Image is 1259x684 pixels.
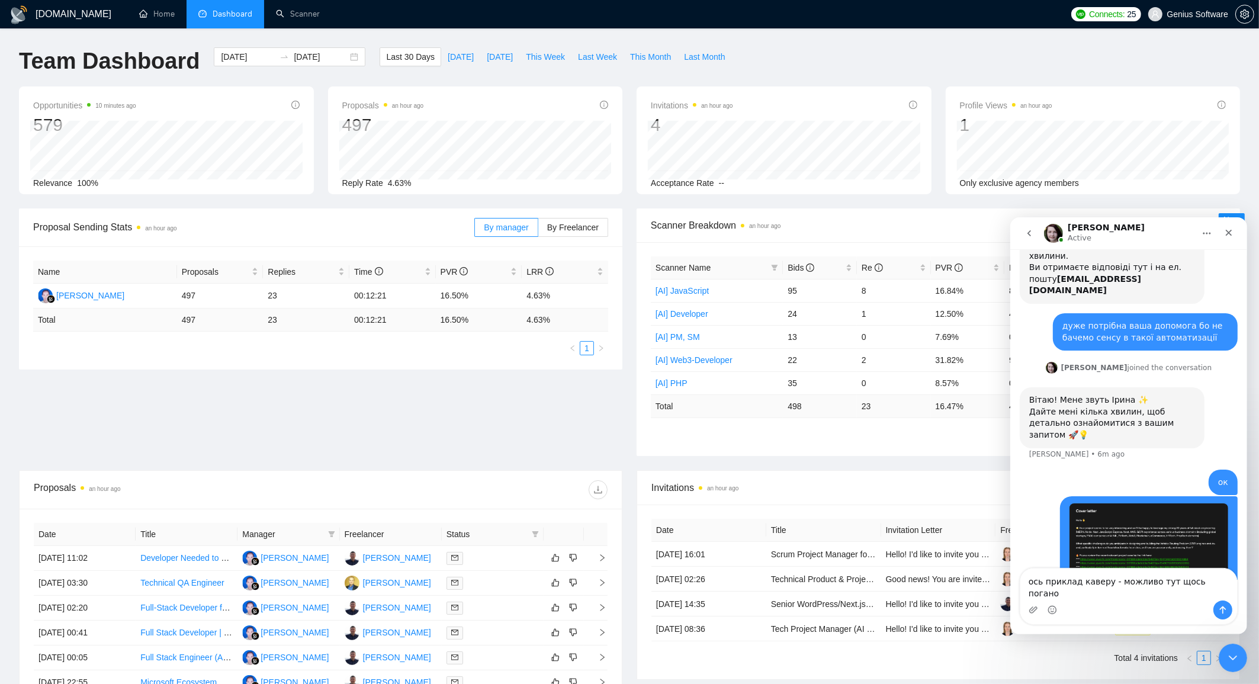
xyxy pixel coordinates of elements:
span: to [280,52,289,62]
td: 00:12:21 [349,309,436,332]
span: Profile Views [960,98,1052,113]
time: an hour ago [707,485,738,492]
li: 1 [580,341,594,355]
a: AA[PERSON_NAME] [242,627,329,637]
a: [PERSON_NAME] [1000,623,1085,632]
time: an hour ago [1020,102,1052,109]
td: Senior WordPress/Next.js Engineer – 48‑Hour Milestone Fix [766,592,881,616]
div: sl@geniussoftware.net says… [9,279,227,400]
span: Scanner Breakdown [651,218,1226,233]
span: Proposals [342,98,424,113]
td: 8.57% [931,371,1005,394]
a: SL[PERSON_NAME] [345,652,431,661]
button: left [566,341,580,355]
span: dashboard [198,9,207,18]
span: Invitations [651,98,733,113]
span: New [1223,215,1240,224]
a: [AI] JavaScript [656,286,709,296]
span: info-circle [875,264,883,272]
span: Time [354,267,383,277]
button: like [548,650,563,664]
td: 12.50% [931,302,1005,325]
div: 1 [960,114,1052,136]
span: Manager [242,528,323,541]
img: AA [38,288,53,303]
img: AA [242,600,257,615]
td: [DATE] 08:36 [651,616,766,641]
td: [DATE] 00:41 [34,621,136,646]
span: mail [451,629,458,636]
div: [PERSON_NAME] [56,289,124,302]
div: [PERSON_NAME] [363,626,431,639]
a: [AI] PM, SM [656,332,700,342]
img: SL [345,600,359,615]
div: ок [198,252,227,278]
textarea: Message… [10,351,227,383]
td: 13 [783,325,857,348]
a: Technical Product & Project Manager (Client-facing, Remote) [771,574,995,584]
span: like [551,578,560,587]
td: 0 [857,325,931,348]
td: Technical QA Engineer [136,571,237,596]
td: 31.82% [931,348,1005,371]
img: c1V6kvjE5jH_MnQrXnzJIOqY9zDLkxzevNsWH5yQaHzU3ee0HKkRnmSaRNnTfswj8Q [1000,547,1015,561]
th: Title [136,523,237,546]
a: [PERSON_NAME] [1000,548,1085,558]
div: дуже потрібна ваша допомога бо не бачемо сенсу в такої автоматизації [43,96,227,133]
img: AA [242,576,257,590]
span: like [551,628,560,637]
a: [AI] PHP [656,378,688,388]
div: Iryna says… [9,170,227,252]
span: swap-right [280,52,289,62]
button: download [589,480,608,499]
span: Only exclusive agency members [960,178,1080,188]
th: Manager [237,523,339,546]
div: [PERSON_NAME] [363,576,431,589]
button: like [548,576,563,590]
img: upwork-logo.png [1076,9,1085,19]
span: like [551,653,560,662]
img: gigradar-bm.png [47,295,55,303]
span: setting [1236,9,1254,19]
span: Connects: [1089,8,1125,21]
span: filter [529,525,541,543]
a: SL[PERSON_NAME] [345,602,431,612]
td: 16.50 % [436,309,522,332]
b: [PERSON_NAME] [51,146,117,155]
button: dislike [566,576,580,590]
li: 1 [1197,651,1211,665]
span: By manager [484,223,528,232]
span: download [589,485,607,494]
span: Proposal Sending Stats [33,220,474,235]
span: This Month [630,50,671,63]
img: gigradar-bm.png [251,582,259,590]
div: [PERSON_NAME] [363,551,431,564]
time: 10 minutes ago [95,102,136,109]
span: Last Month [684,50,725,63]
span: info-circle [460,267,468,275]
p: Active [57,15,81,27]
span: dislike [569,553,577,563]
td: 4.63% [522,284,608,309]
a: Senior WordPress/Next.js Engineer – 48‑Hour Milestone Fix [771,599,991,609]
button: Last Week [571,47,624,66]
th: Proposals [177,261,264,284]
span: dislike [569,628,577,637]
span: PVR [936,263,963,272]
span: left [569,345,576,352]
td: Tech Project Manager (AI & Software) – Retainer for the Right Fit [766,616,881,641]
button: like [548,600,563,615]
span: filter [326,525,338,543]
img: AA [242,551,257,566]
td: 16.50% [436,284,522,309]
a: SL[PERSON_NAME] [345,627,431,637]
td: Developer Needed to Wrap Existing MCP Servers for Claude-Compatible Integration [136,546,237,571]
td: [DATE] 02:20 [34,596,136,621]
td: 0.00% [1004,325,1078,348]
b: [EMAIL_ADDRESS][DOMAIN_NAME] [19,57,131,78]
td: 8.42% [1004,279,1078,302]
span: Acceptance Rate [651,178,714,188]
div: joined the conversation [51,145,202,156]
time: an hour ago [701,102,733,109]
img: gigradar-bm.png [251,657,259,665]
